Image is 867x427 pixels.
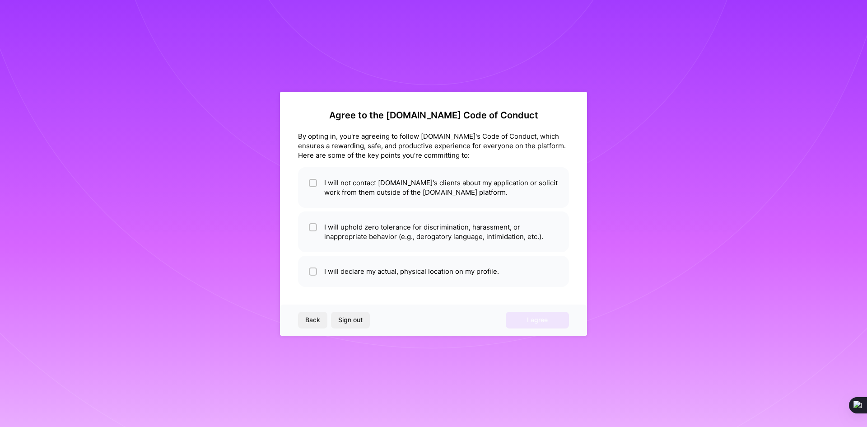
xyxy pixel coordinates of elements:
span: Back [305,315,320,324]
li: I will uphold zero tolerance for discrimination, harassment, or inappropriate behavior (e.g., der... [298,211,569,252]
div: By opting in, you're agreeing to follow [DOMAIN_NAME]'s Code of Conduct, which ensures a rewardin... [298,131,569,160]
li: I will declare my actual, physical location on my profile. [298,256,569,287]
button: Sign out [331,312,370,328]
span: Sign out [338,315,363,324]
h2: Agree to the [DOMAIN_NAME] Code of Conduct [298,110,569,121]
button: Back [298,312,327,328]
li: I will not contact [DOMAIN_NAME]'s clients about my application or solicit work from them outside... [298,167,569,208]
